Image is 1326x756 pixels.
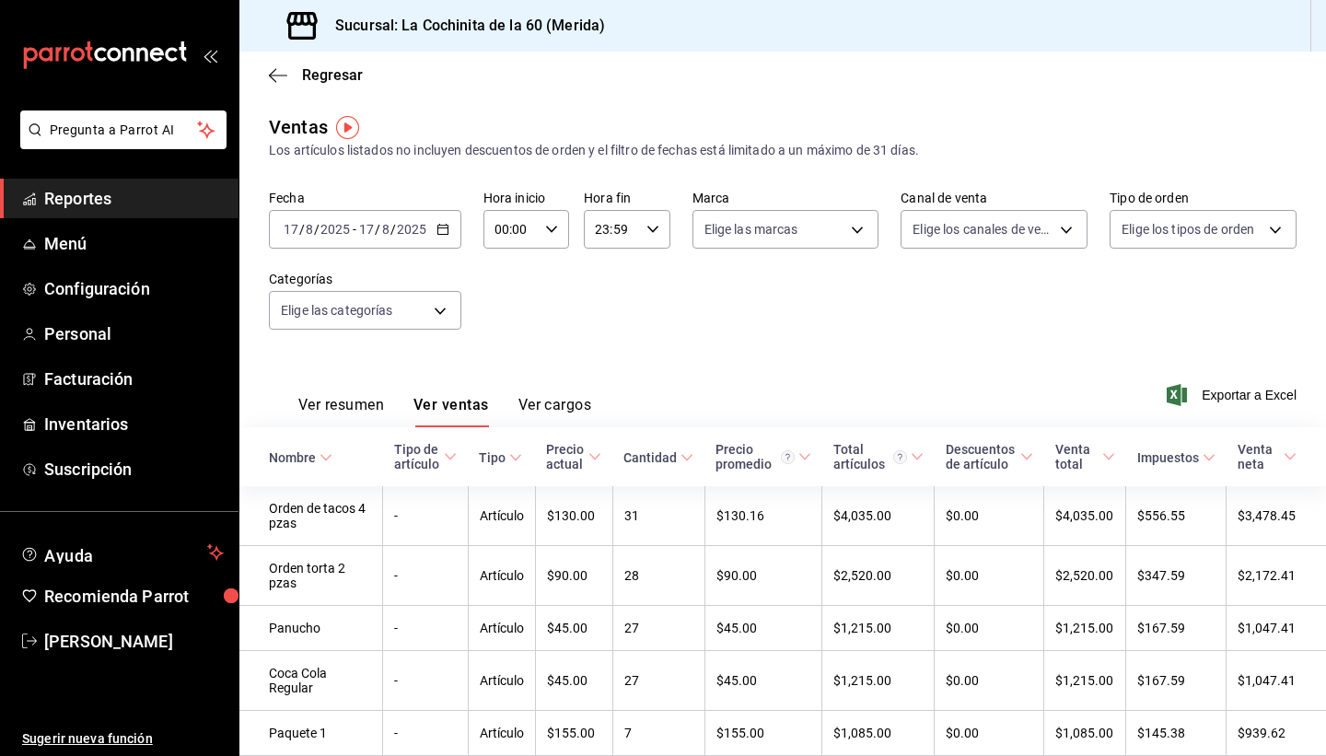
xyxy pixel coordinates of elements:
span: Descuentos de artículo [946,442,1033,471]
div: Precio promedio [715,442,794,471]
button: Exportar a Excel [1170,384,1297,406]
td: 27 [612,606,704,651]
img: Tooltip marker [336,116,359,139]
td: $2,520.00 [822,546,935,606]
td: $4,035.00 [1044,486,1126,546]
td: $0.00 [935,711,1044,756]
td: $130.16 [704,486,821,546]
input: ---- [320,222,351,237]
span: Tipo de artículo [394,442,458,471]
span: [PERSON_NAME] [44,629,224,654]
td: - [383,486,469,546]
td: $0.00 [935,486,1044,546]
span: Tipo [479,450,522,465]
td: $1,215.00 [822,606,935,651]
td: $1,047.41 [1227,606,1326,651]
div: Venta total [1055,442,1099,471]
td: $1,215.00 [1044,651,1126,711]
span: Facturación [44,366,224,391]
label: Marca [692,192,879,204]
td: $556.55 [1126,486,1227,546]
span: Venta neta [1238,442,1297,471]
div: Ventas [269,113,328,141]
td: $2,520.00 [1044,546,1126,606]
td: $167.59 [1126,651,1227,711]
span: Cantidad [623,450,693,465]
td: $0.00 [935,606,1044,651]
td: $0.00 [935,546,1044,606]
div: Precio actual [546,442,585,471]
button: Ver ventas [413,396,489,427]
span: Suscripción [44,457,224,482]
td: $45.00 [704,651,821,711]
button: Ver cargos [518,396,592,427]
td: Orden de tacos 4 pzas [239,486,383,546]
div: navigation tabs [298,396,591,427]
td: - [383,546,469,606]
span: Pregunta a Parrot AI [50,121,198,140]
button: Regresar [269,66,363,84]
label: Hora fin [584,192,669,204]
td: Coca Cola Regular [239,651,383,711]
td: $0.00 [935,651,1044,711]
input: ---- [396,222,427,237]
button: Ver resumen [298,396,384,427]
td: $1,215.00 [822,651,935,711]
div: Los artículos listados no incluyen descuentos de orden y el filtro de fechas está limitado a un m... [269,141,1297,160]
span: Elige los tipos de orden [1122,220,1254,238]
td: $45.00 [704,606,821,651]
td: $1,215.00 [1044,606,1126,651]
td: - [383,651,469,711]
span: / [375,222,380,237]
td: $4,035.00 [822,486,935,546]
span: Precio promedio [715,442,810,471]
td: 31 [612,486,704,546]
td: $3,478.45 [1227,486,1326,546]
input: -- [381,222,390,237]
span: - [353,222,356,237]
span: Elige los canales de venta [913,220,1053,238]
h3: Sucursal: La Cochinita de la 60 (Merida) [320,15,605,37]
td: Artículo [468,486,535,546]
td: $155.00 [704,711,821,756]
td: Paquete 1 [239,711,383,756]
label: Hora inicio [483,192,569,204]
div: Tipo de artículo [394,442,441,471]
svg: El total artículos considera cambios de precios en los artículos así como costos adicionales por ... [893,450,907,464]
td: $1,085.00 [1044,711,1126,756]
input: -- [305,222,314,237]
span: Regresar [302,66,363,84]
td: 7 [612,711,704,756]
td: $45.00 [535,651,612,711]
label: Categorías [269,273,461,285]
span: / [390,222,396,237]
td: - [383,711,469,756]
td: Artículo [468,711,535,756]
span: Elige las marcas [704,220,798,238]
span: Nombre [269,450,332,465]
span: Total artículos [833,442,924,471]
td: $90.00 [704,546,821,606]
td: Orden torta 2 pzas [239,546,383,606]
td: $2,172.41 [1227,546,1326,606]
span: Precio actual [546,442,601,471]
div: Impuestos [1137,450,1199,465]
span: / [299,222,305,237]
span: Configuración [44,276,224,301]
span: Inventarios [44,412,224,436]
td: $145.38 [1126,711,1227,756]
td: $1,047.41 [1227,651,1326,711]
input: -- [283,222,299,237]
td: $130.00 [535,486,612,546]
div: Venta neta [1238,442,1280,471]
td: 28 [612,546,704,606]
div: Total artículos [833,442,907,471]
span: Recomienda Parrot [44,584,224,609]
span: Venta total [1055,442,1115,471]
td: 27 [612,651,704,711]
td: $347.59 [1126,546,1227,606]
div: Descuentos de artículo [946,442,1017,471]
svg: Precio promedio = Total artículos / cantidad [781,450,795,464]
